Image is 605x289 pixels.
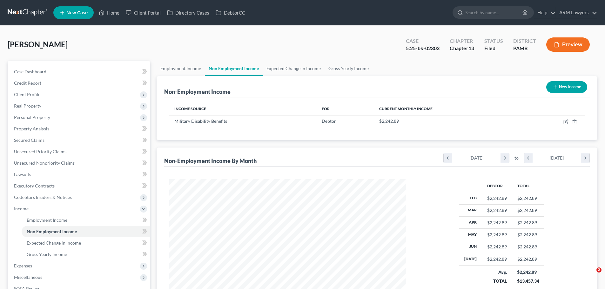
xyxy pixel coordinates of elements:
[487,195,507,201] div: $2,242.89
[406,45,440,52] div: 5:25-bk-02303
[534,7,555,18] a: Help
[9,123,150,135] a: Property Analysis
[164,7,212,18] a: Directory Cases
[487,232,507,238] div: $2,242.89
[512,253,544,265] td: $2,242.89
[66,10,88,15] span: New Case
[513,37,536,45] div: District
[406,37,440,45] div: Case
[27,252,67,257] span: Gross Yearly Income
[468,45,474,51] span: 13
[444,153,452,163] i: chevron_left
[14,103,41,108] span: Real Property
[14,92,40,97] span: Client Profile
[9,180,150,192] a: Executory Contracts
[325,61,373,76] a: Gross Yearly Income
[9,169,150,180] a: Lawsuits
[514,155,519,161] span: to
[482,179,512,192] th: Debtor
[14,274,42,280] span: Miscellaneous
[487,207,507,213] div: $2,242.89
[487,269,507,275] div: Avg.
[459,253,482,265] th: [DATE]
[487,220,507,226] div: $2,242.89
[123,7,164,18] a: Client Portal
[556,7,597,18] a: ARM Lawyers
[596,267,602,273] span: 2
[487,256,507,262] div: $2,242.89
[459,241,482,253] th: Jun
[212,7,248,18] a: DebtorCC
[583,267,599,283] iframe: Intercom live chat
[517,269,539,275] div: $2,242.89
[27,217,67,223] span: Employment Income
[459,216,482,228] th: Apr
[546,37,590,52] button: Preview
[484,45,503,52] div: Filed
[379,106,433,111] span: Current Monthly Income
[9,146,150,157] a: Unsecured Priority Claims
[512,204,544,216] td: $2,242.89
[22,226,150,237] a: Non Employment Income
[14,126,49,131] span: Property Analysis
[27,240,81,246] span: Expected Change in Income
[322,118,336,124] span: Debtor
[533,153,581,163] div: [DATE]
[487,244,507,250] div: $2,242.89
[22,249,150,260] a: Gross Yearly Income
[9,157,150,169] a: Unsecured Nonpriority Claims
[8,40,68,49] span: [PERSON_NAME]
[14,194,72,200] span: Codebtors Insiders & Notices
[14,172,31,177] span: Lawsuits
[14,149,66,154] span: Unsecured Priority Claims
[22,237,150,249] a: Expected Change in Income
[487,278,507,284] div: TOTAL
[174,118,227,124] span: Military Disability Benefits
[513,45,536,52] div: PAMB
[22,214,150,226] a: Employment Income
[465,7,523,18] input: Search by name...
[9,77,150,89] a: Credit Report
[14,69,46,74] span: Case Dashboard
[14,80,41,86] span: Credit Report
[546,81,587,93] button: New Income
[512,241,544,253] td: $2,242.89
[174,106,206,111] span: Income Source
[581,153,589,163] i: chevron_right
[450,45,474,52] div: Chapter
[512,229,544,241] td: $2,242.89
[484,37,503,45] div: Status
[164,88,231,95] div: Non-Employment Income
[459,204,482,216] th: Mar
[14,160,75,166] span: Unsecured Nonpriority Claims
[9,135,150,146] a: Secured Claims
[14,206,29,211] span: Income
[512,216,544,228] td: $2,242.89
[512,179,544,192] th: Total
[14,115,50,120] span: Personal Property
[459,192,482,204] th: Feb
[96,7,123,18] a: Home
[450,37,474,45] div: Chapter
[322,106,330,111] span: For
[205,61,263,76] a: Non Employment Income
[524,153,533,163] i: chevron_left
[14,137,44,143] span: Secured Claims
[9,66,150,77] a: Case Dashboard
[14,263,32,268] span: Expenses
[14,183,55,188] span: Executory Contracts
[263,61,325,76] a: Expected Change in Income
[452,153,501,163] div: [DATE]
[27,229,77,234] span: Non Employment Income
[157,61,205,76] a: Employment Income
[512,192,544,204] td: $2,242.89
[164,157,257,165] div: Non-Employment Income By Month
[379,118,399,124] span: $2,242.89
[501,153,509,163] i: chevron_right
[459,229,482,241] th: May
[517,278,539,284] div: $13,457.34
